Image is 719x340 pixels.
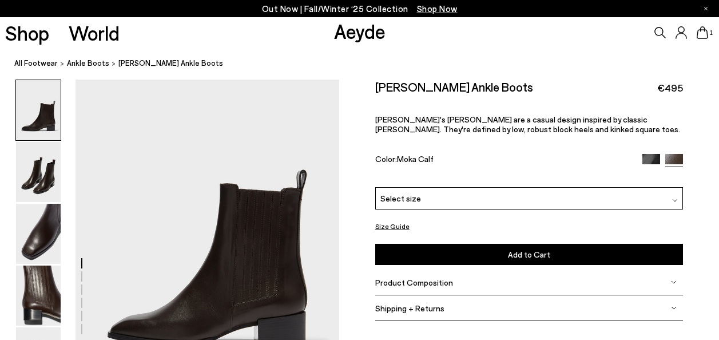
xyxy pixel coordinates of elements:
[16,142,61,202] img: Neil Leather Ankle Boots - Image 2
[5,23,49,43] a: Shop
[262,2,458,16] p: Out Now | Fall/Winter ‘25 Collection
[14,48,719,80] nav: breadcrumb
[672,197,678,203] img: svg%3E
[67,57,109,69] a: ankle boots
[508,250,550,259] span: Add to Cart
[16,80,61,140] img: Neil Leather Ankle Boots - Image 1
[334,19,386,43] a: Aeyde
[375,154,633,167] div: Color:
[375,219,410,234] button: Size Guide
[708,30,714,36] span: 1
[397,154,434,164] span: Moka Calf
[657,81,683,95] span: €495
[417,3,458,14] span: Navigate to /collections/new-in
[697,26,708,39] a: 1
[67,58,109,68] span: ankle boots
[671,279,677,285] img: svg%3E
[671,305,677,311] img: svg%3E
[375,278,453,287] span: Product Composition
[14,57,58,69] a: All Footwear
[375,303,444,313] span: Shipping + Returns
[375,244,683,265] button: Add to Cart
[375,115,680,135] span: [PERSON_NAME]'s [PERSON_NAME] are a casual design inspired by classic [PERSON_NAME]. They're defi...
[16,266,61,326] img: Neil Leather Ankle Boots - Image 4
[375,80,533,94] h2: [PERSON_NAME] Ankle Boots
[380,192,421,204] span: Select size
[118,57,223,69] span: [PERSON_NAME] Ankle Boots
[69,23,120,43] a: World
[16,204,61,264] img: Neil Leather Ankle Boots - Image 3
